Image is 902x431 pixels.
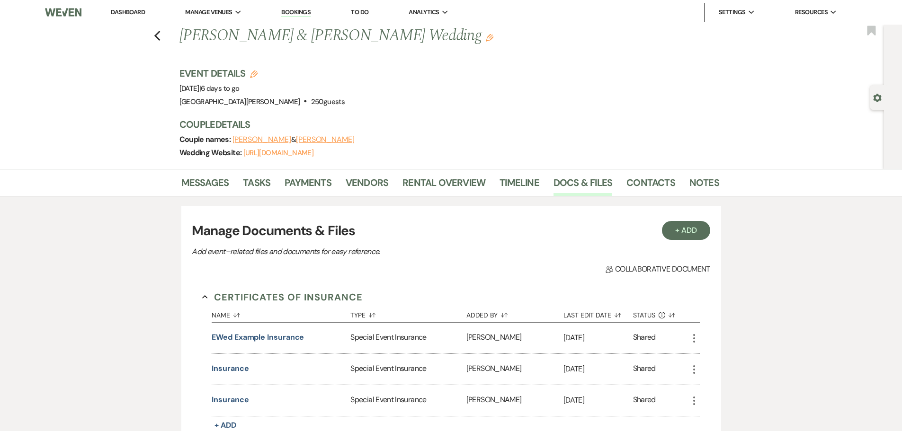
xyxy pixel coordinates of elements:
button: Type [350,304,466,322]
h1: [PERSON_NAME] & [PERSON_NAME] Wedding [179,25,604,47]
span: [DATE] [179,84,240,93]
span: [GEOGRAPHIC_DATA][PERSON_NAME] [179,97,300,106]
a: Timeline [500,175,539,196]
button: Open lead details [873,93,882,102]
span: 250 guests [311,97,345,106]
h3: Event Details [179,67,345,80]
div: Special Event Insurance [350,323,466,353]
a: Tasks [243,175,270,196]
button: Edit [486,33,493,42]
span: + Add [214,420,236,430]
div: [PERSON_NAME] [466,323,563,353]
span: Collaborative document [606,264,710,275]
span: Wedding Website: [179,148,243,158]
a: Notes [689,175,719,196]
button: insurance [212,394,249,405]
a: [URL][DOMAIN_NAME] [243,148,313,158]
div: [PERSON_NAME] [466,385,563,416]
span: 6 days to go [201,84,239,93]
a: To Do [351,8,368,16]
p: Add event–related files and documents for easy reference. [192,246,523,258]
a: Dashboard [111,8,145,16]
a: Bookings [281,8,311,17]
button: [PERSON_NAME] [232,136,291,143]
button: eWed Example Insurance [212,332,304,343]
button: Certificates of Insurance [202,290,363,304]
button: insurance [212,363,249,374]
button: Last Edit Date [563,304,633,322]
p: [DATE] [563,332,633,344]
div: Special Event Insurance [350,354,466,385]
h3: Couple Details [179,118,710,131]
div: Shared [633,332,656,344]
a: Docs & Files [554,175,612,196]
span: Resources [795,8,828,17]
span: Settings [719,8,746,17]
button: Status [633,304,688,322]
button: Added By [466,304,563,322]
span: Analytics [409,8,439,17]
img: Weven Logo [45,2,81,22]
a: Vendors [346,175,388,196]
span: & [232,135,355,144]
span: Status [633,312,656,318]
p: [DATE] [563,363,633,375]
button: Name [212,304,350,322]
div: Shared [633,363,656,376]
a: Rental Overview [402,175,485,196]
h3: Manage Documents & Files [192,221,710,241]
button: [PERSON_NAME] [296,136,355,143]
a: Contacts [626,175,675,196]
span: Couple names: [179,134,232,144]
div: [PERSON_NAME] [466,354,563,385]
div: Special Event Insurance [350,385,466,416]
button: + Add [662,221,710,240]
p: [DATE] [563,394,633,406]
a: Payments [285,175,331,196]
a: Messages [181,175,229,196]
div: Shared [633,394,656,407]
span: | [199,84,240,93]
span: Manage Venues [185,8,232,17]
